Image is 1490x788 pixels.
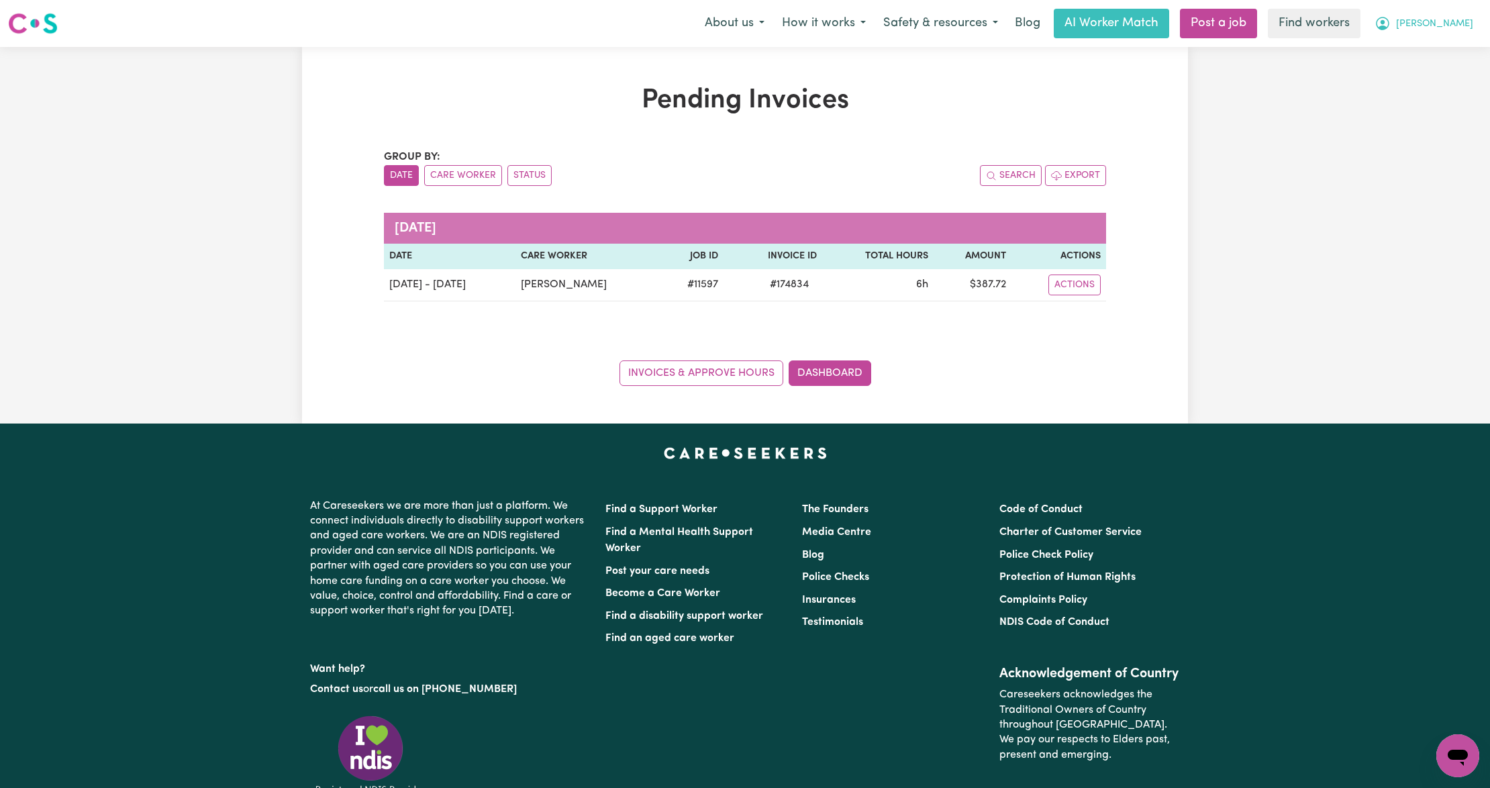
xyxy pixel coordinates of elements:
a: Find a Mental Health Support Worker [605,527,753,554]
button: My Account [1366,9,1482,38]
caption: [DATE] [384,213,1106,244]
a: Find workers [1268,9,1360,38]
th: Total Hours [822,244,934,269]
p: or [310,677,589,702]
a: Blog [1007,9,1048,38]
button: Actions [1048,275,1101,295]
p: Want help? [310,656,589,677]
td: [PERSON_NAME] [515,269,661,301]
a: Protection of Human Rights [999,572,1136,583]
a: Blog [802,550,824,560]
span: 6 hours [916,279,928,290]
a: Find an aged care worker [605,633,734,644]
a: NDIS Code of Conduct [999,617,1109,628]
a: Charter of Customer Service [999,527,1142,538]
a: AI Worker Match [1054,9,1169,38]
a: Police Checks [802,572,869,583]
button: About us [696,9,773,38]
img: Careseekers logo [8,11,58,36]
button: Search [980,165,1042,186]
a: Contact us [310,684,363,695]
span: Group by: [384,152,440,162]
a: Complaints Policy [999,595,1087,605]
button: Export [1045,165,1106,186]
th: Care Worker [515,244,661,269]
a: Invoices & Approve Hours [619,360,783,386]
a: Dashboard [789,360,871,386]
button: sort invoices by date [384,165,419,186]
a: Post a job [1180,9,1257,38]
td: $ 387.72 [934,269,1011,301]
span: # 174834 [762,277,817,293]
span: [PERSON_NAME] [1396,17,1473,32]
h2: Acknowledgement of Country [999,666,1180,682]
button: sort invoices by care worker [424,165,502,186]
button: How it works [773,9,875,38]
a: Media Centre [802,527,871,538]
a: Become a Care Worker [605,588,720,599]
th: Job ID [660,244,723,269]
iframe: Button to launch messaging window, conversation in progress [1436,734,1479,777]
a: Police Check Policy [999,550,1093,560]
a: Code of Conduct [999,504,1083,515]
td: # 11597 [660,269,723,301]
a: Careseekers home page [664,448,827,458]
p: At Careseekers we are more than just a platform. We connect individuals directly to disability su... [310,493,589,624]
a: Find a Support Worker [605,504,717,515]
a: call us on [PHONE_NUMBER] [373,684,517,695]
th: Date [384,244,515,269]
button: sort invoices by paid status [507,165,552,186]
a: Careseekers logo [8,8,58,39]
a: Testimonials [802,617,863,628]
td: [DATE] - [DATE] [384,269,515,301]
a: The Founders [802,504,868,515]
p: Careseekers acknowledges the Traditional Owners of Country throughout [GEOGRAPHIC_DATA]. We pay o... [999,682,1180,768]
th: Actions [1011,244,1107,269]
h1: Pending Invoices [384,85,1106,117]
th: Amount [934,244,1011,269]
a: Find a disability support worker [605,611,763,622]
a: Post your care needs [605,566,709,577]
th: Invoice ID [724,244,822,269]
button: Safety & resources [875,9,1007,38]
a: Insurances [802,595,856,605]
